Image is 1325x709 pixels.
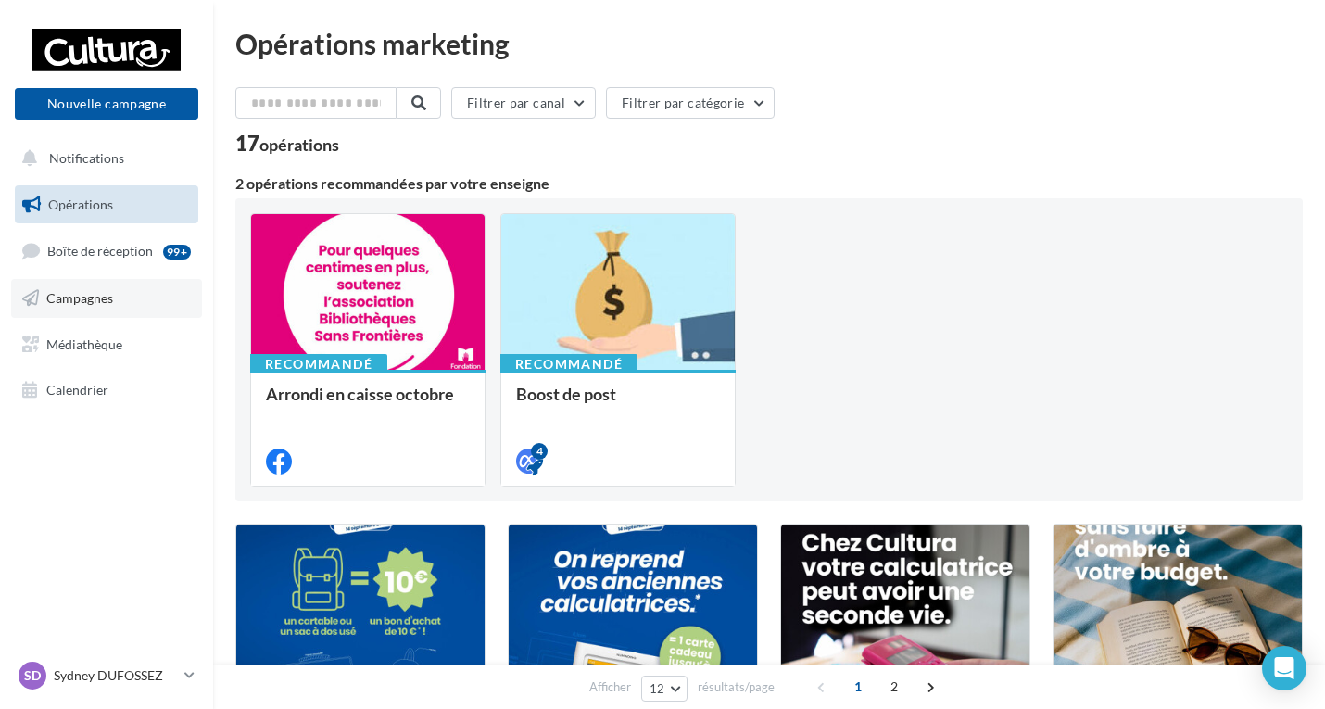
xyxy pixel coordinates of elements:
div: 4 [531,443,548,460]
button: 12 [641,676,688,702]
span: Opérations [48,196,113,212]
div: 17 [235,133,339,154]
a: Médiathèque [11,325,202,364]
span: résultats/page [698,678,775,696]
a: Campagnes [11,279,202,318]
a: Opérations [11,185,202,224]
span: Calendrier [46,382,108,398]
a: Boîte de réception99+ [11,231,202,271]
span: Afficher [589,678,631,696]
div: Recommandé [500,354,637,374]
a: SD Sydney DUFOSSEZ [15,658,198,693]
a: Calendrier [11,371,202,410]
div: 99+ [163,245,191,260]
div: Boost de post [516,385,720,422]
button: Notifications [11,139,195,178]
span: Notifications [49,150,124,166]
span: 1 [843,672,873,702]
div: 2 opérations recommandées par votre enseigne [235,176,1303,191]
span: Boîte de réception [47,243,153,259]
p: Sydney DUFOSSEZ [54,666,177,685]
div: Recommandé [250,354,387,374]
button: Nouvelle campagne [15,88,198,120]
button: Filtrer par catégorie [606,87,775,119]
div: Open Intercom Messenger [1262,646,1306,690]
span: Campagnes [46,290,113,306]
span: SD [24,666,41,685]
div: Opérations marketing [235,30,1303,57]
div: Arrondi en caisse octobre [266,385,470,422]
span: 2 [879,672,909,702]
button: Filtrer par canal [451,87,596,119]
div: opérations [259,136,339,153]
span: Médiathèque [46,336,122,351]
span: 12 [650,681,665,696]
